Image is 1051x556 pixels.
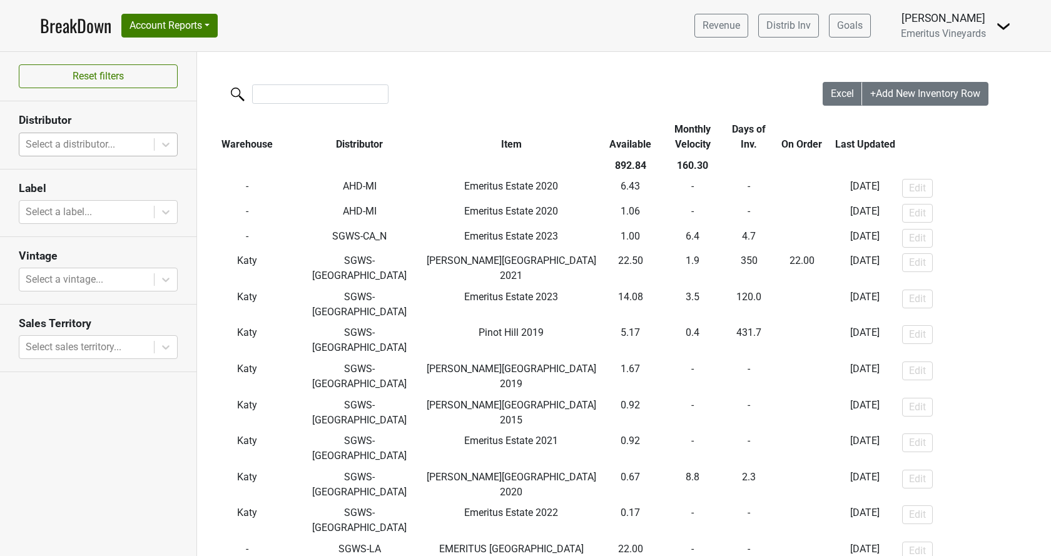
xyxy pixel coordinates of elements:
[831,467,899,503] td: [DATE]
[422,119,601,155] th: Item: activate to sort column ascending
[298,323,422,359] td: SGWS-[GEOGRAPHIC_DATA]
[773,323,831,359] td: -
[660,358,726,395] td: -
[298,467,422,503] td: SGWS-[GEOGRAPHIC_DATA]
[902,505,933,524] button: Edit
[726,201,773,226] td: -
[726,467,773,503] td: 2.3
[726,358,773,395] td: -
[831,503,899,539] td: [DATE]
[298,226,422,251] td: SGWS-CA_N
[831,323,899,359] td: [DATE]
[831,119,899,155] th: Last Updated: activate to sort column ascending
[427,399,596,426] span: [PERSON_NAME][GEOGRAPHIC_DATA] 2015
[601,323,660,359] td: 5.17
[197,503,298,539] td: Katy
[902,253,933,272] button: Edit
[19,250,178,263] h3: Vintage
[660,176,726,201] td: -
[660,226,726,251] td: 6.4
[773,226,831,251] td: -
[197,323,298,359] td: Katy
[773,250,831,286] td: -
[726,430,773,467] td: -
[660,503,726,539] td: -
[601,250,660,286] td: 22.50
[902,433,933,452] button: Edit
[862,82,988,106] button: +Add New Inventory Row
[601,201,660,226] td: 1.06
[298,358,422,395] td: SGWS-[GEOGRAPHIC_DATA]
[773,467,831,503] td: -
[660,395,726,431] td: -
[902,229,933,248] button: Edit
[197,119,298,155] th: Warehouse: activate to sort column ascending
[901,28,986,39] span: Emeritus Vineyards
[694,14,748,38] a: Revenue
[601,395,660,431] td: 0.92
[773,395,831,431] td: -
[831,250,899,286] td: [DATE]
[773,358,831,395] td: -
[660,286,726,323] td: 3.5
[870,88,980,99] span: +Add New Inventory Row
[726,323,773,359] td: 431.7
[902,179,933,198] button: Edit
[726,395,773,431] td: -
[773,119,831,155] th: On Order: activate to sort column ascending
[464,230,558,242] span: Emeritus Estate 2023
[298,430,422,467] td: SGWS-[GEOGRAPHIC_DATA]
[298,201,422,226] td: AHD-MI
[831,201,899,226] td: [DATE]
[660,250,726,286] td: 1.9
[19,64,178,88] button: Reset filters
[901,10,986,26] div: [PERSON_NAME]
[121,14,218,38] button: Account Reports
[660,119,726,155] th: Monthly Velocity: activate to sort column ascending
[464,507,558,518] span: Emeritus Estate 2022
[831,226,899,251] td: [DATE]
[19,114,178,127] h3: Distributor
[464,180,558,192] span: Emeritus Estate 2020
[726,250,773,286] td: 350
[902,361,933,380] button: Edit
[660,155,726,176] th: 160.30
[601,467,660,503] td: 0.67
[660,323,726,359] td: 0.4
[197,226,298,251] td: -
[197,286,298,323] td: Katy
[902,325,933,344] button: Edit
[298,250,422,286] td: SGWS-[GEOGRAPHIC_DATA]
[197,176,298,201] td: -
[726,286,773,323] td: 120.0
[773,286,831,323] td: -
[773,201,831,226] td: -
[40,13,111,39] a: BreakDown
[726,176,773,201] td: -
[197,358,298,395] td: Katy
[660,467,726,503] td: 8.8
[464,291,558,303] span: Emeritus Estate 2023
[464,435,558,447] span: Emeritus Estate 2021
[902,290,933,308] button: Edit
[831,88,854,99] span: Excel
[758,14,819,38] a: Distrib Inv
[773,430,831,467] td: -
[427,255,596,281] span: [PERSON_NAME][GEOGRAPHIC_DATA] 2021
[298,286,422,323] td: SGWS-[GEOGRAPHIC_DATA]
[726,119,773,155] th: Days of Inv.: activate to sort column ascending
[823,82,863,106] button: Excel
[902,470,933,488] button: Edit
[601,286,660,323] td: 14.08
[601,503,660,539] td: 0.17
[831,430,899,467] td: [DATE]
[902,398,933,417] button: Edit
[298,503,422,539] td: SGWS-[GEOGRAPHIC_DATA]
[831,358,899,395] td: [DATE]
[831,176,899,201] td: [DATE]
[601,119,660,155] th: Available: activate to sort column ascending
[197,395,298,431] td: Katy
[298,119,422,155] th: Distributor: activate to sort column ascending
[427,363,596,390] span: [PERSON_NAME][GEOGRAPHIC_DATA] 2019
[829,14,871,38] a: Goals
